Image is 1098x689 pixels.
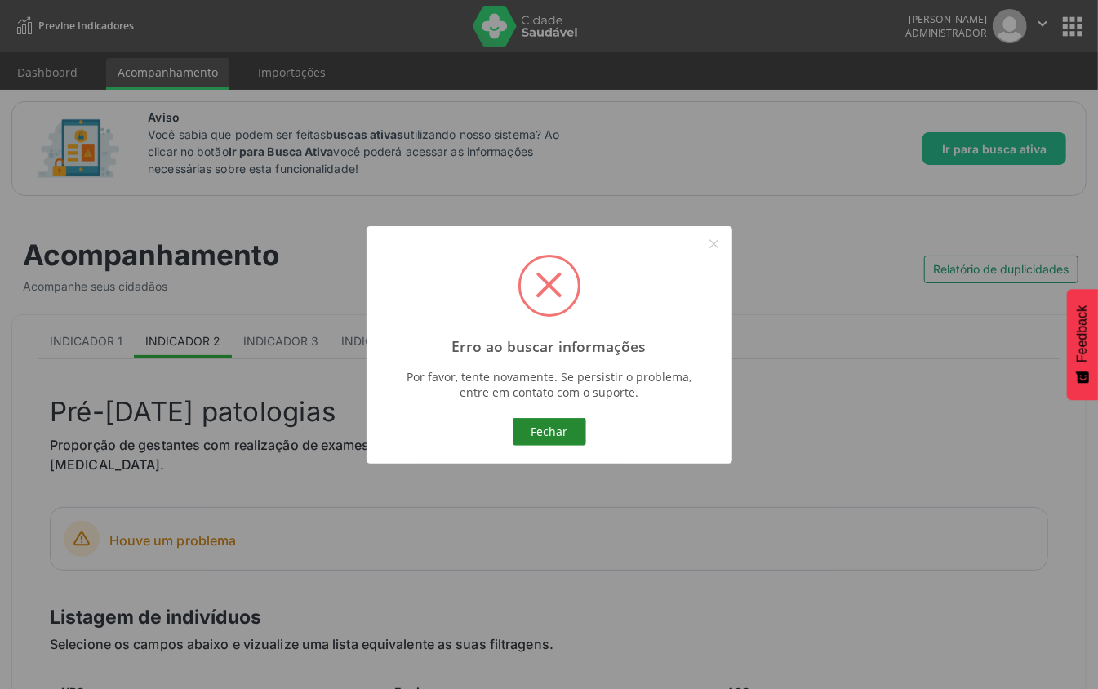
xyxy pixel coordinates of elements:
[398,369,699,400] div: Por favor, tente novamente. Se persistir o problema, entre em contato com o suporte.
[452,338,647,355] h2: Erro ao buscar informações
[700,230,728,258] button: Close this dialog
[513,418,586,446] button: Fechar
[1067,289,1098,400] button: Feedback - Mostrar pesquisa
[1075,305,1090,362] span: Feedback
